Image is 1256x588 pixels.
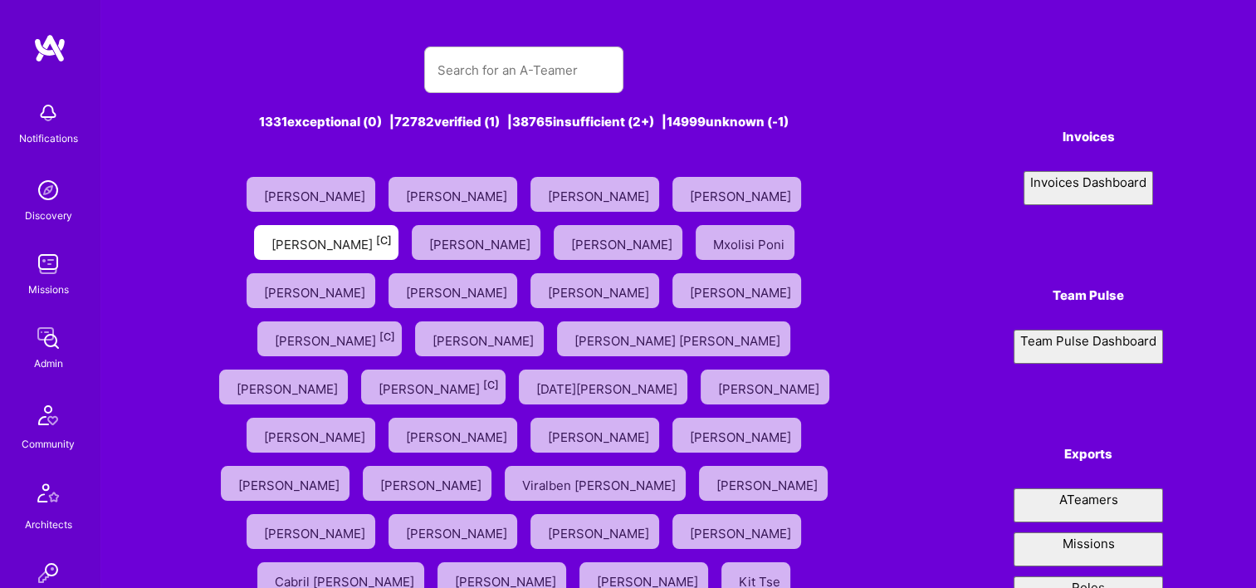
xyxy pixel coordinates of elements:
sup: [C] [483,379,499,391]
a: [PERSON_NAME][C] [251,315,408,363]
sup: [C] [376,234,392,247]
div: [PERSON_NAME] [690,184,794,205]
div: Viralben [PERSON_NAME] [522,473,679,494]
div: [PERSON_NAME] [264,521,369,542]
a: Invoices Dashboard [1014,171,1163,205]
img: logo [33,33,66,63]
a: [PERSON_NAME] [240,411,382,459]
h4: Exports [1014,447,1163,462]
a: [PERSON_NAME] [356,459,498,507]
a: [PERSON_NAME] [692,459,834,507]
h4: Invoices [1014,130,1163,145]
img: teamwork [32,247,65,281]
div: [PERSON_NAME] [264,280,369,301]
img: Architects [28,476,68,516]
a: [DATE][PERSON_NAME] [512,363,694,411]
div: [PERSON_NAME] [406,424,511,446]
div: Admin [34,355,63,372]
div: [PERSON_NAME] [548,424,652,446]
div: [PERSON_NAME] [718,376,823,398]
a: Mxolisi Poni [689,218,801,267]
a: [PERSON_NAME] [382,267,524,315]
a: [PERSON_NAME] [382,170,524,218]
a: [PERSON_NAME] [408,315,550,363]
a: [PERSON_NAME] [524,170,666,218]
div: Community [22,435,75,453]
div: Discovery [25,207,72,224]
a: [PERSON_NAME] [666,411,808,459]
div: [PERSON_NAME] [275,328,395,350]
div: [PERSON_NAME] [271,232,392,253]
a: [PERSON_NAME] [666,170,808,218]
div: [PERSON_NAME] [571,232,676,253]
img: discovery [32,174,65,207]
div: [PERSON_NAME] [548,184,652,205]
button: Team Pulse Dashboard [1014,330,1163,364]
h4: Team Pulse [1014,288,1163,303]
div: [PERSON_NAME] [690,521,794,542]
div: [PERSON_NAME] [238,473,343,494]
button: Missions [1014,532,1163,566]
a: [PERSON_NAME] [524,267,666,315]
div: [PERSON_NAME] [237,376,341,398]
a: [PERSON_NAME][C] [247,218,405,267]
img: Community [28,395,68,435]
a: [PERSON_NAME] [382,507,524,556]
a: [PERSON_NAME][C] [354,363,512,411]
a: Viralben [PERSON_NAME] [498,459,692,507]
div: [PERSON_NAME] [406,521,511,542]
div: Mxolisi Poni [713,232,788,253]
div: [PERSON_NAME] [379,376,499,398]
a: [PERSON_NAME] [524,507,666,556]
div: [DATE][PERSON_NAME] [536,376,681,398]
a: [PERSON_NAME] [405,218,547,267]
button: ATeamers [1014,488,1163,522]
div: [PERSON_NAME] [429,232,534,253]
div: [PERSON_NAME] [716,473,821,494]
div: Notifications [19,130,78,147]
input: Search for an A-Teamer [437,49,610,91]
a: [PERSON_NAME] [240,170,382,218]
div: [PERSON_NAME] [548,280,652,301]
div: Missions [28,281,69,298]
div: [PERSON_NAME] [406,184,511,205]
a: [PERSON_NAME] [547,218,689,267]
a: [PERSON_NAME] [382,411,524,459]
sup: [C] [379,331,395,343]
div: [PERSON_NAME] [264,184,369,205]
div: 1331 exceptional (0) | 72782 verified (1) | 38765 insufficient (2+) | 14999 unknown (-1) [193,113,855,130]
a: [PERSON_NAME] [524,411,666,459]
div: [PERSON_NAME] [380,473,485,494]
div: [PERSON_NAME] [690,280,794,301]
div: Architects [25,516,72,533]
a: [PERSON_NAME] [240,267,382,315]
div: [PERSON_NAME] [264,424,369,446]
div: [PERSON_NAME] [548,521,652,542]
button: Invoices Dashboard [1024,171,1153,205]
a: [PERSON_NAME] [694,363,836,411]
div: [PERSON_NAME] [PERSON_NAME] [574,328,784,350]
a: [PERSON_NAME] [213,363,354,411]
a: [PERSON_NAME] [240,507,382,556]
div: [PERSON_NAME] [690,424,794,446]
a: [PERSON_NAME] [PERSON_NAME] [550,315,797,363]
div: [PERSON_NAME] [406,280,511,301]
div: [PERSON_NAME] [433,328,537,350]
a: [PERSON_NAME] [666,507,808,556]
a: [PERSON_NAME] [214,459,356,507]
img: bell [32,96,65,130]
img: admin teamwork [32,321,65,355]
a: [PERSON_NAME] [666,267,808,315]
